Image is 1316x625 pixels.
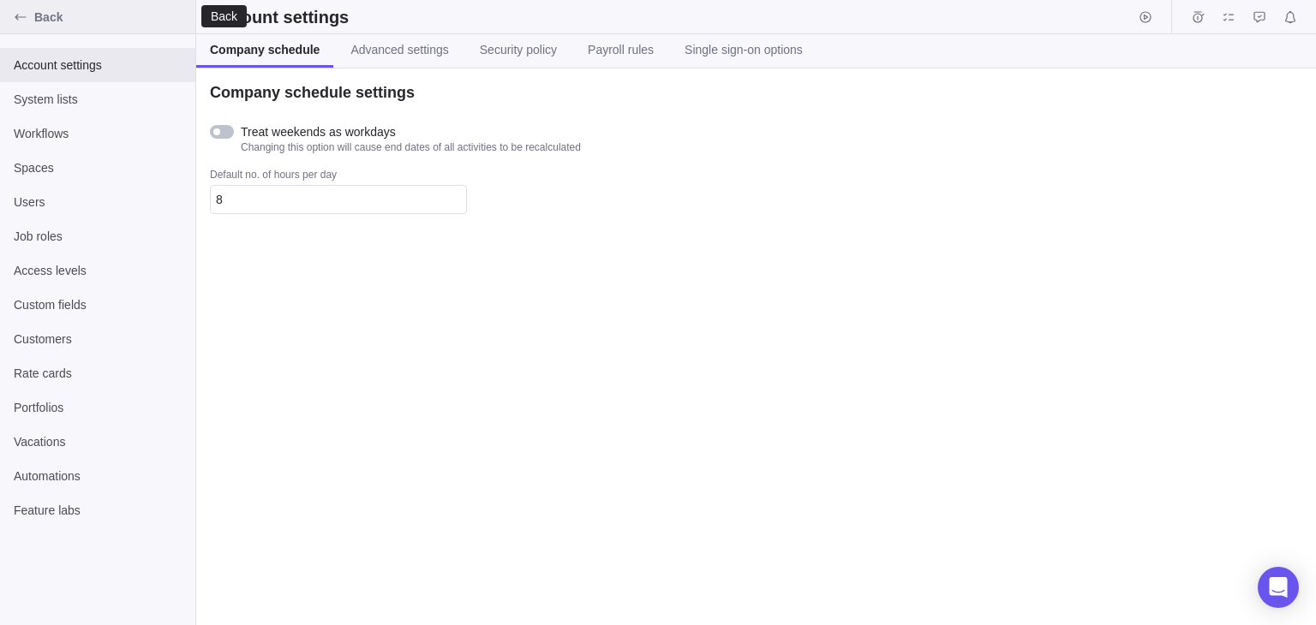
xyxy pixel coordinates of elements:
span: Account settings [14,57,182,74]
span: Workflows [14,125,182,142]
h3: Company schedule settings [210,82,415,103]
a: Notifications [1278,13,1302,27]
span: Company schedule [210,41,320,58]
span: Security policy [480,41,557,58]
span: Customers [14,330,182,348]
span: Single sign-on options [685,41,803,58]
a: Security policy [466,34,571,68]
a: Time logs [1186,13,1210,27]
span: Advanced settings [350,41,448,58]
span: Feature labs [14,502,182,519]
span: Job roles [14,228,182,245]
span: Notifications [1278,5,1302,29]
div: Back [209,9,239,23]
a: Approval requests [1247,13,1271,27]
span: Start timer [1134,5,1157,29]
span: Payroll rules [588,41,654,58]
span: My assignments [1217,5,1241,29]
span: Vacations [14,433,182,450]
span: Rate cards [14,365,182,382]
span: Access levels [14,262,182,279]
h2: Account settings [210,5,349,29]
input: Default no. of hours per day [210,185,467,214]
span: Users [14,193,182,211]
span: Time logs [1186,5,1210,29]
a: Advanced settings [337,34,462,68]
span: Changing this option will cause end dates of all activities to be recalculated [241,140,581,154]
a: Company schedule [196,34,333,68]
span: Approval requests [1247,5,1271,29]
span: Back [34,9,188,26]
span: Custom fields [14,296,182,313]
span: Treat weekends as workdays [241,123,581,140]
a: Single sign-on options [671,34,817,68]
span: Portfolios [14,399,182,416]
a: My assignments [1217,13,1241,27]
span: Automations [14,467,182,485]
span: System lists [14,91,182,108]
div: Default no. of hours per day [210,168,467,185]
div: Open Intercom Messenger [1258,567,1299,608]
span: Spaces [14,159,182,176]
a: Payroll rules [574,34,667,68]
